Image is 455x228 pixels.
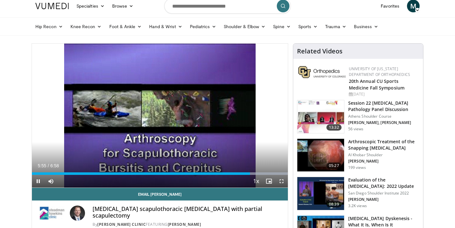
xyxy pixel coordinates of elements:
span: 6:58 [50,163,59,168]
p: [PERSON_NAME], [PERSON_NAME] [348,120,419,125]
img: 6b24f829-8a86-4fe0-a8c9-e2e6a7d31bdc.150x105_q85_crop-smart_upscale.jpg [297,139,344,172]
a: 20th Annual CU Sports Medicine Fall Symposium [349,78,404,91]
video-js: Video Player [32,44,288,188]
img: 42de6d90-9f98-438e-9fd2-8df49d723960.150x105_q85_crop-smart_upscale.jpg [297,100,344,133]
span: 08:39 [326,201,342,207]
div: [DATE] [349,91,418,97]
div: By FEATURING [93,222,283,227]
a: [PERSON_NAME] [168,222,201,227]
a: Shoulder & Elbow [220,20,269,33]
h3: Session 22 [MEDICAL_DATA] Pathology Panel Discussion [348,100,419,113]
span: 13:32 [326,124,342,131]
a: Sports [294,20,322,33]
a: Email [PERSON_NAME] [32,188,288,200]
a: 13:32 Session 22 [MEDICAL_DATA] Pathology Panel Discussion Athens Shoulder Course [PERSON_NAME], ... [297,100,419,133]
h4: Related Videos [297,47,343,55]
p: Al Khobar Shoulder [348,152,419,157]
img: 1f351ce9-473a-4506-bedd-3146083961b0.150x105_q85_crop-smart_upscale.jpg [297,177,344,210]
h3: Evaluation of the [MEDICAL_DATA]: 2022 Update [348,177,419,189]
p: Athens Shoulder Course [348,114,419,119]
a: University of [US_STATE] Department of Orthopaedics [349,66,410,77]
button: Fullscreen [275,175,288,188]
a: Pediatrics [186,20,220,33]
span: 5:55 [38,163,46,168]
p: 199 views [348,165,366,170]
p: San Diego Shoulder Institute 2022 [348,191,419,196]
button: Enable picture-in-picture mode [263,175,275,188]
span: / [48,163,49,168]
a: 08:39 Evaluation of the [MEDICAL_DATA]: 2022 Update San Diego Shoulder Institute 2022 [PERSON_NAM... [297,177,419,210]
button: Mute [45,175,57,188]
p: [PERSON_NAME] [348,159,419,164]
a: Foot & Ankle [106,20,146,33]
h4: [MEDICAL_DATA] scapulothoracic [MEDICAL_DATA] with partial scapulectomy [93,206,283,219]
a: Trauma [321,20,350,33]
a: [PERSON_NAME] Clinic [97,222,146,227]
a: Hand & Wrist [145,20,186,33]
a: 05:27 Arthroscopic Treatment of the Snapping [MEDICAL_DATA] Al Khobar Shoulder [PERSON_NAME] 199 ... [297,139,419,172]
button: Pause [32,175,45,188]
a: Business [350,20,382,33]
img: Avatar [70,206,85,221]
p: [PERSON_NAME] [348,197,419,202]
span: 05:27 [326,163,342,169]
a: Knee Recon [67,20,106,33]
div: Progress Bar [32,172,288,175]
p: 3.2K views [348,203,367,208]
button: Playback Rate [250,175,263,188]
img: VuMedi Logo [35,3,69,9]
h3: Arthroscopic Treatment of the Snapping [MEDICAL_DATA] [348,139,419,151]
img: 355603a8-37da-49b6-856f-e00d7e9307d3.png.150x105_q85_autocrop_double_scale_upscale_version-0.2.png [298,66,346,78]
a: Hip Recon [32,20,67,33]
a: Spine [269,20,294,33]
p: 56 views [348,126,364,132]
img: Steadman Hawkins Clinic [37,206,67,221]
